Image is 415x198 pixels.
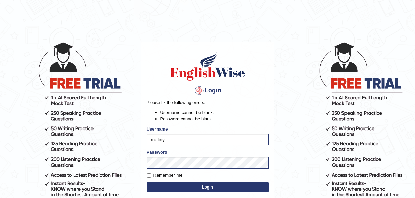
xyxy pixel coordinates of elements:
button: Login [147,182,269,192]
label: Password [147,149,167,155]
label: Remember me [147,172,183,179]
li: Username cannot be blank. [160,109,269,116]
h4: Login [147,85,269,96]
label: Username [147,126,168,132]
img: Logo of English Wise sign in for intelligent practice with AI [169,51,246,82]
li: Password cannot be blank. [160,116,269,122]
input: Remember me [147,173,151,178]
p: Please fix the following errors: [147,99,269,106]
